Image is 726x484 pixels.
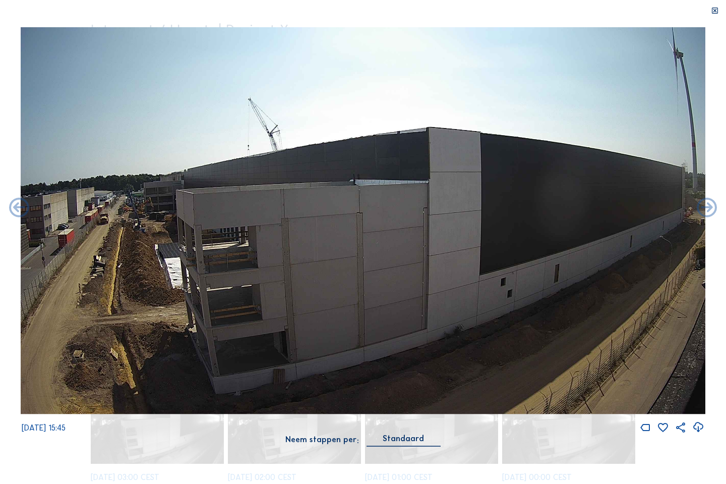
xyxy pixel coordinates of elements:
div: Standaard [383,434,424,443]
span: [DATE] 15:45 [22,422,66,432]
img: Image [21,27,705,414]
i: Forward [7,197,31,221]
div: Standaard [367,434,441,446]
div: Neem stappen per: [285,436,359,444]
i: Back [695,197,719,221]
